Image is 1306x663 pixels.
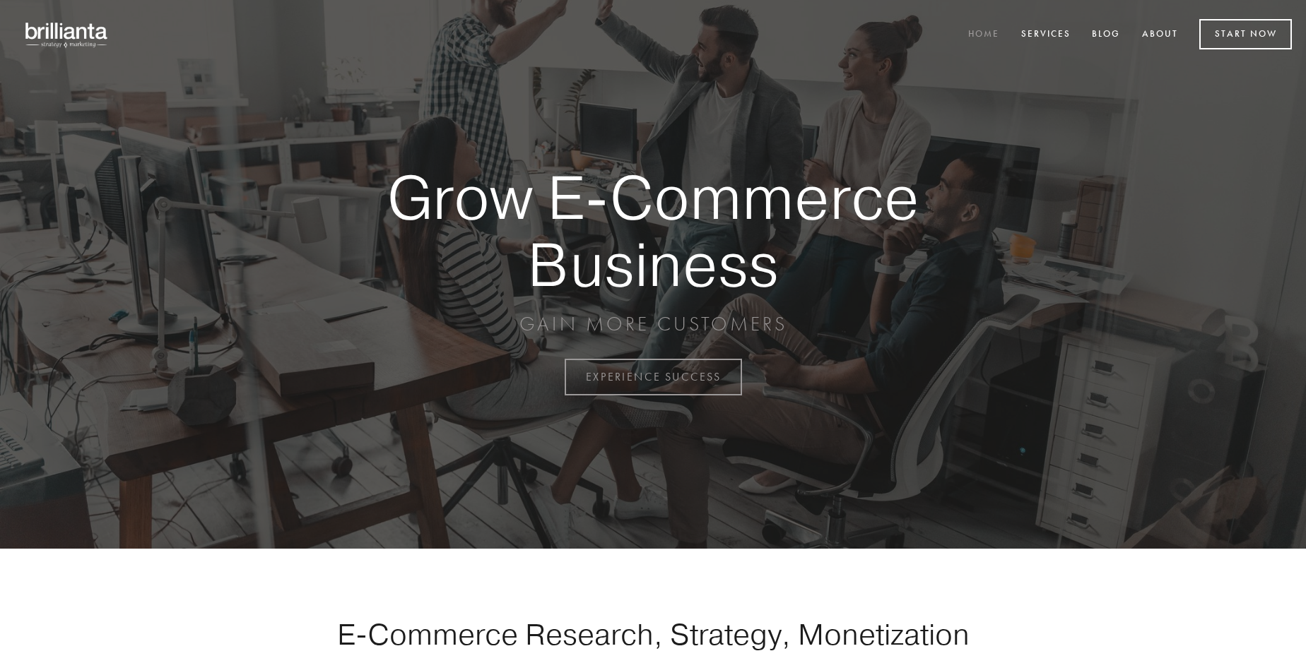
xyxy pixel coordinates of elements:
p: GAIN MORE CUSTOMERS [338,311,968,337]
strong: Grow E-Commerce Business [338,164,968,297]
a: About [1133,23,1187,47]
a: EXPERIENCE SUCCESS [565,359,742,395]
a: Home [959,23,1008,47]
a: Blog [1083,23,1129,47]
h1: E-Commerce Research, Strategy, Monetization [293,616,1013,652]
a: Start Now [1199,19,1292,49]
a: Services [1012,23,1080,47]
img: brillianta - research, strategy, marketing [14,14,120,55]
